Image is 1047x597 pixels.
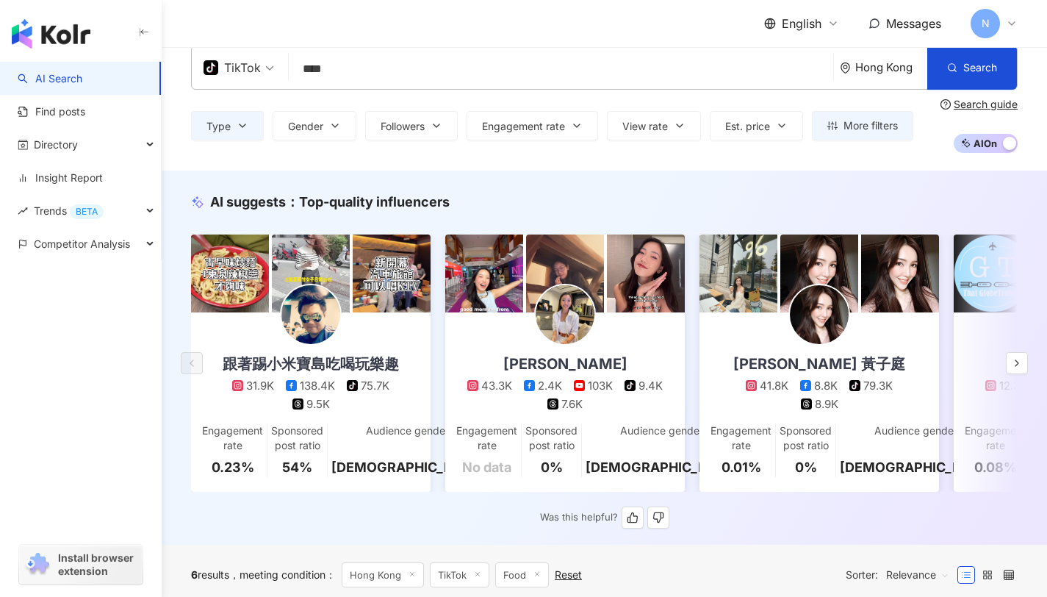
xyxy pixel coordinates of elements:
[555,569,582,581] div: Reset
[34,128,78,161] span: Directory
[538,378,562,393] div: 2.4K
[202,423,263,452] div: Engagement rate
[540,507,669,529] div: Was this helpful?
[288,121,323,132] span: Gender
[210,193,450,211] div: AI suggests ：
[282,458,312,476] div: 54%
[342,562,424,587] span: Hong Kong
[331,458,483,476] div: [DEMOGRAPHIC_DATA]
[272,235,350,312] img: post-image
[861,235,939,312] img: post-image
[855,61,927,74] div: Hong Kong
[812,111,913,140] button: More filters
[481,378,512,393] div: 43.3K
[790,285,849,344] img: KOL Avatar
[191,568,198,581] span: 6
[782,15,821,32] span: English
[191,312,431,491] a: 跟著踢小米寶島吃喝玩樂趣31.9K138.4K75.7K9.5KEngagement rate0.23%Sponsored post ratio54%Audience gender[DEMOGR...
[710,111,803,140] button: Est. price
[780,235,858,312] img: post-image
[927,46,1017,90] button: Search
[191,569,229,581] div: results
[445,235,523,312] img: post-image
[607,235,685,312] img: post-image
[300,378,335,393] div: 138.4K
[58,551,138,578] span: Install browser extension
[840,458,991,476] div: [DEMOGRAPHIC_DATA]
[381,121,425,132] span: Followers
[18,206,28,216] span: rise
[366,423,449,438] div: Audience gender
[710,423,771,452] div: Engagement rate
[954,99,1018,110] div: Search guide
[863,378,893,393] div: 79.3K
[561,396,583,412] div: 7.6K
[541,458,563,476] div: 0%
[843,120,898,132] span: More filters
[795,458,817,476] div: 0%
[191,235,269,312] img: post-image
[306,396,330,412] div: 9.5K
[34,227,130,260] span: Competitor Analysis
[229,568,336,581] span: meeting condition ：
[982,15,990,32] span: N
[467,111,598,140] button: Engagement rate
[18,171,103,185] a: Insight Report
[445,312,685,491] a: [PERSON_NAME]43.3K2.4K103K9.4K7.6KEngagement rateNo dataSponsored post ratio0%Audience gender[DEM...
[586,458,737,476] div: [DEMOGRAPHIC_DATA]
[940,99,951,110] span: question-circle
[525,423,578,452] div: Sponsored post ratio
[954,235,1032,312] img: post-image
[456,423,517,452] div: Engagement rate
[191,111,264,140] button: Type
[34,194,104,227] span: Trends
[212,458,254,476] div: 0.23%
[204,56,261,79] div: TikTok
[462,458,511,476] div: No data
[622,121,668,132] span: View rate
[814,378,838,393] div: 8.8K
[18,71,82,86] a: searchAI Search
[273,111,356,140] button: Gender
[725,121,770,132] span: Est. price
[722,458,761,476] div: 0.01%
[963,62,997,74] span: Search
[206,121,231,132] span: Type
[281,285,340,344] img: KOL Avatar
[760,378,788,393] div: 41.8K
[699,312,939,491] a: [PERSON_NAME] 黃子庭41.8K8.8K79.3K8.9KEngagement rate0.01%Sponsored post ratio0%Audience gender[DEMO...
[12,19,90,49] img: logo
[495,562,549,587] span: Food
[886,16,941,31] span: Messages
[846,563,957,587] div: Sorter:
[489,354,642,374] div: [PERSON_NAME]
[361,378,389,393] div: 75.7K
[699,235,777,312] img: post-image
[70,204,104,219] div: BETA
[536,285,594,344] img: KOL Avatar
[620,423,703,438] div: Audience gender
[246,378,274,393] div: 31.9K
[271,423,323,452] div: Sponsored post ratio
[24,553,51,576] img: chrome extension
[588,378,613,393] div: 103K
[886,563,949,587] span: Relevance
[607,111,701,140] button: View rate
[974,458,1017,476] div: 0.08%
[815,396,838,412] div: 8.9K
[353,235,431,312] img: post-image
[482,121,565,132] span: Engagement rate
[874,423,957,438] div: Audience gender
[19,545,143,585] a: chrome extensionInstall browser extension
[965,423,1026,452] div: Engagement rate
[780,423,832,452] div: Sponsored post ratio
[638,378,663,393] div: 9.4K
[430,562,489,587] span: TikTok
[365,111,458,140] button: Followers
[719,354,920,374] div: [PERSON_NAME] 黃子庭
[299,194,450,210] span: Top-quality influencers
[18,104,85,119] a: Find posts
[999,378,1027,393] div: 12.3K
[840,62,851,74] span: environment
[526,235,604,312] img: post-image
